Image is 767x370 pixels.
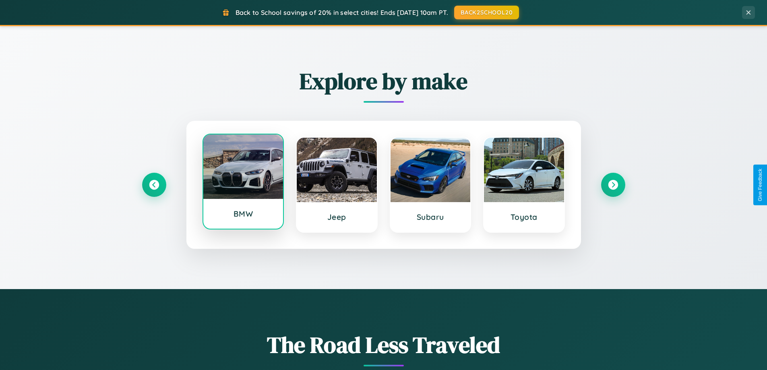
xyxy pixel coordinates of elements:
[236,8,448,17] span: Back to School savings of 20% in select cities! Ends [DATE] 10am PT.
[142,329,625,360] h1: The Road Less Traveled
[454,6,519,19] button: BACK2SCHOOL20
[211,209,275,219] h3: BMW
[399,212,463,222] h3: Subaru
[142,66,625,97] h2: Explore by make
[757,169,763,201] div: Give Feedback
[492,212,556,222] h3: Toyota
[305,212,369,222] h3: Jeep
